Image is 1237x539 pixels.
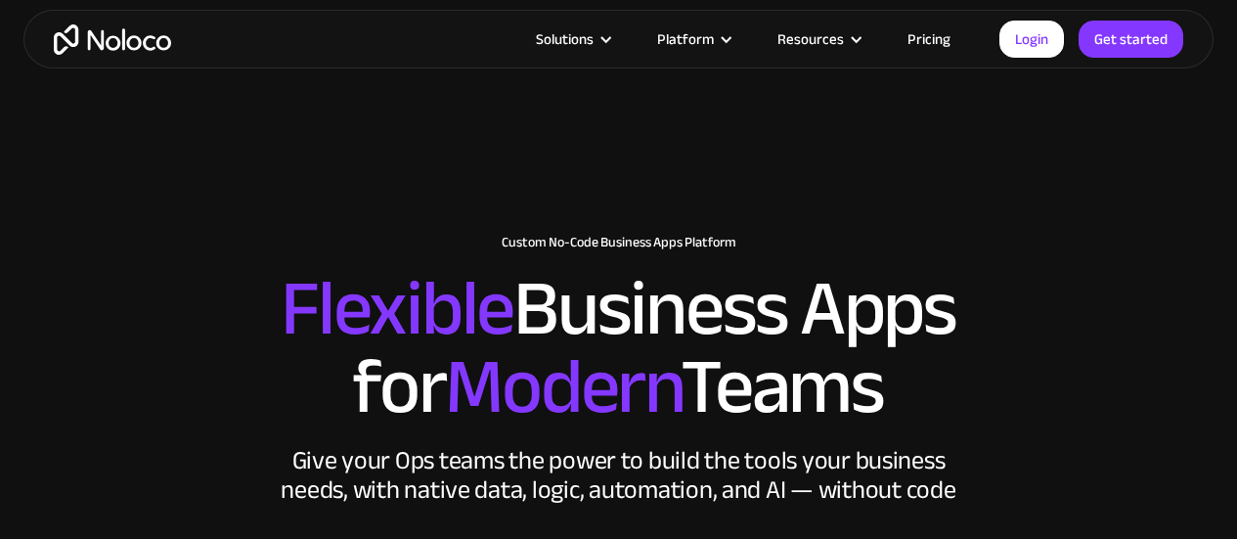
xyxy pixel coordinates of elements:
div: Solutions [536,26,594,52]
div: Solutions [511,26,633,52]
a: Pricing [883,26,975,52]
h2: Business Apps for Teams [20,270,1217,427]
span: Flexible [281,236,513,382]
span: Modern [445,314,681,460]
div: Resources [753,26,883,52]
a: Get started [1079,21,1183,58]
div: Platform [657,26,714,52]
div: Platform [633,26,753,52]
div: Resources [777,26,844,52]
a: home [54,24,171,55]
h1: Custom No-Code Business Apps Platform [20,235,1217,250]
a: Login [999,21,1064,58]
div: Give your Ops teams the power to build the tools your business needs, with native data, logic, au... [277,446,961,505]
